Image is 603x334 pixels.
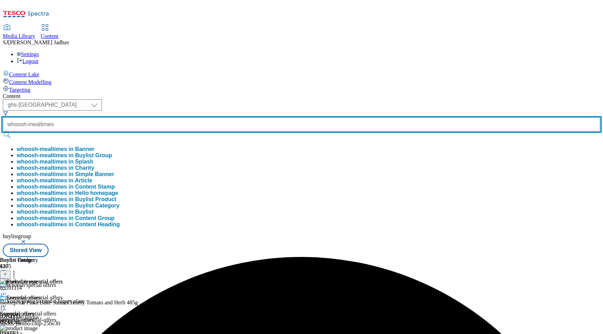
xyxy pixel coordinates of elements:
[17,221,120,228] button: whoosh-mealtimes in Content Heading
[3,233,31,239] span: buylistgroup
[17,152,112,159] button: whoosh-mealtimes in Buylist Group
[17,58,38,64] a: Logout
[3,25,35,39] a: Media Library
[17,190,118,196] div: whoosh-mealtimes in
[3,85,600,93] a: Targeting
[3,93,600,99] div: Content
[17,152,112,159] div: whoosh-mealtimes in
[17,209,94,215] button: whoosh-mealtimes in Buylist
[75,190,118,196] span: Hello homepage
[17,146,94,152] button: whoosh-mealtimes in Banner
[17,215,114,221] button: whoosh-mealtimes in Content Group
[3,70,600,78] a: Content Lake
[75,152,112,158] span: Buylist Group
[17,51,39,57] a: Settings
[3,244,49,257] button: Stored View
[17,159,94,165] button: whoosh-mealtimes in Splash
[75,184,115,190] span: Content Stamp
[17,203,119,209] button: whoosh-mealtimes in Buylist Category
[3,111,8,116] svg: Search Filters
[8,39,69,45] span: [PERSON_NAME] Jadhav
[41,25,59,39] a: Content
[17,190,118,196] button: whoosh-mealtimes in Hello homepage
[9,71,39,77] span: Content Lake
[3,33,35,39] span: Media Library
[17,177,92,184] button: whoosh-mealtimes in Article
[3,78,600,85] a: Content Modelling
[3,39,8,45] span: SJ
[17,184,115,190] div: whoosh-mealtimes in
[17,165,94,171] button: whoosh-mealtimes in Charity
[17,196,116,203] button: whoosh-mealtimes in Buylist Product
[17,184,115,190] button: whoosh-mealtimes in Content Stamp
[41,33,59,39] span: Content
[17,171,114,177] button: whoosh-mealtimes in Simple Banner
[17,209,94,215] div: whoosh-mealtimes in
[3,117,600,131] input: Search
[75,209,94,215] span: Buylist
[9,79,51,85] span: Content Modelling
[9,87,30,93] span: Targeting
